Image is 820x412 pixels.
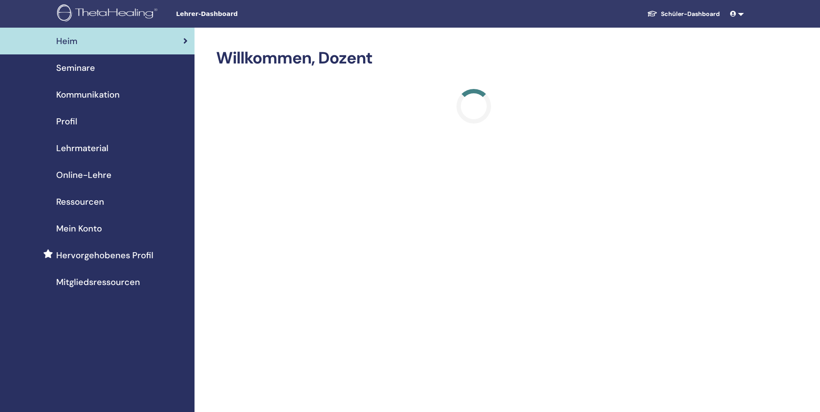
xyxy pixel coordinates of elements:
[56,249,153,262] span: Hervorgehobenes Profil
[56,88,120,101] span: Kommunikation
[640,6,727,22] a: Schüler-Dashboard
[56,168,112,181] span: Online-Lehre
[57,4,160,24] img: logo.png
[216,48,732,68] h2: Willkommen, Dozent
[176,10,306,19] span: Lehrer-Dashboard
[56,142,108,155] span: Lehrmaterial
[56,195,104,208] span: Ressourcen
[647,10,657,17] img: graduation-cap-white.svg
[56,115,77,128] span: Profil
[56,222,102,235] span: Mein Konto
[56,61,95,74] span: Seminare
[56,276,140,288] span: Mitgliedsressourcen
[56,35,77,48] span: Heim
